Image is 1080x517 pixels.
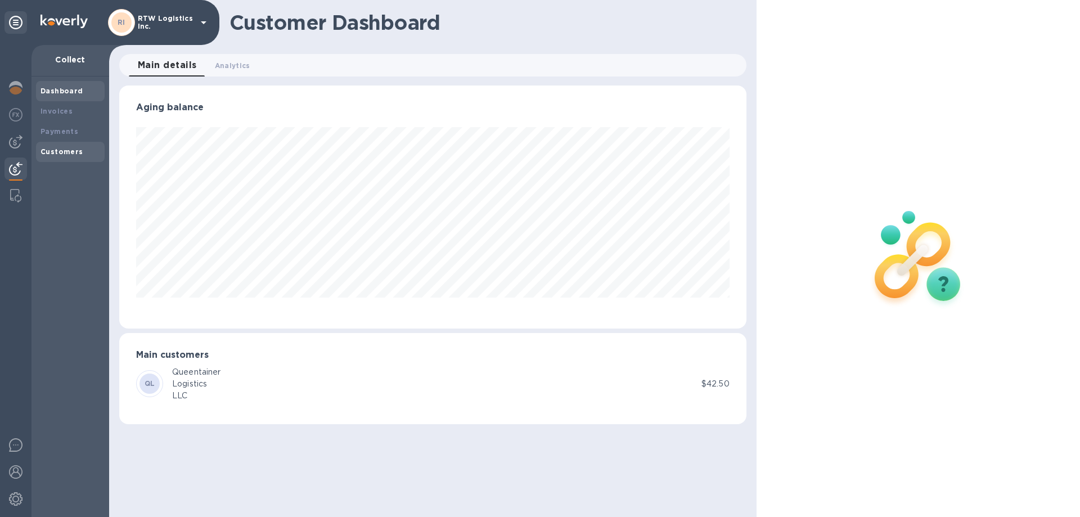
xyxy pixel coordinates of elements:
h3: Main customers [136,350,730,361]
b: Invoices [40,107,73,115]
p: $42.50 [701,378,730,390]
span: Main details [138,57,197,73]
b: Dashboard [40,87,83,95]
img: Foreign exchange [9,108,22,122]
span: Analytics [215,60,250,71]
b: RI [118,18,125,26]
b: Customers [40,147,83,156]
p: RTW Logistics Inc. [138,15,194,30]
div: LLC [172,390,220,402]
div: Logistics [172,378,220,390]
b: Payments [40,127,78,136]
h3: Aging balance [136,102,730,113]
h1: Customer Dashboard [229,11,739,34]
b: QL [145,379,155,388]
img: Logo [40,15,88,28]
div: Queentainer [172,366,220,378]
div: Unpin categories [4,11,27,34]
p: Collect [40,54,100,65]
